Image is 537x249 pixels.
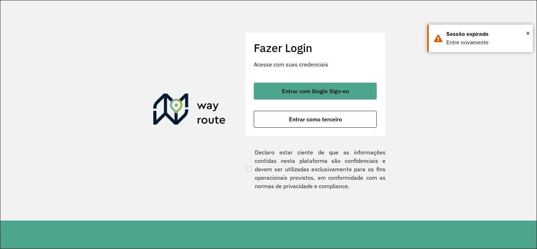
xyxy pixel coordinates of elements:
font: Sessão expirada [446,31,489,37]
span: × [526,28,530,38]
h2: Fazer Login [254,41,377,55]
img: Roteirizador AmbevTech [153,94,226,127]
font: Entrar como terceiro [289,116,342,123]
button: Close [526,28,530,38]
button: button [254,111,377,128]
p: Acesse com suas credenciais [254,60,377,69]
div: Sessão expirada [446,30,528,38]
font: Entrar com Single Sign-on [282,88,349,95]
div: Entre novamente [446,38,528,47]
font: Declaro estar ciente de que as informações contidas nesta plataforma são confidenciais e devem se... [255,148,386,190]
button: button [254,83,377,100]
